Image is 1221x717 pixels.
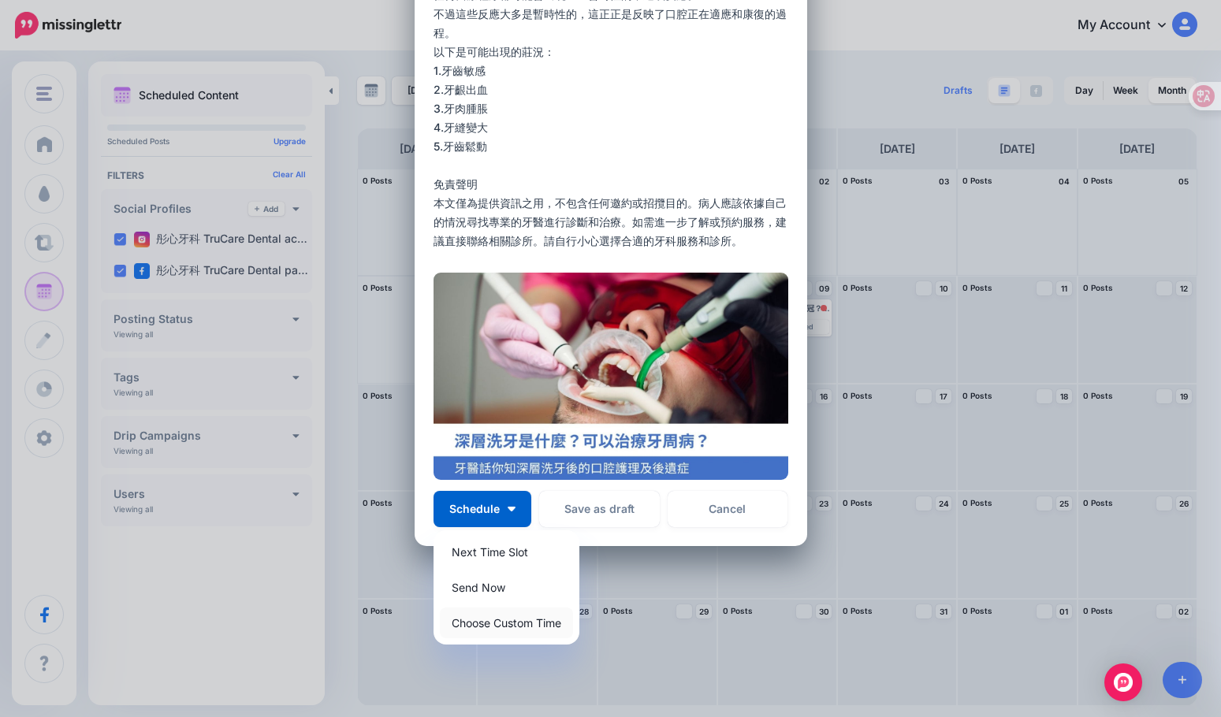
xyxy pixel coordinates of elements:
a: Next Time Slot [440,537,573,567]
button: Save as draft [539,491,660,527]
span: Schedule [449,503,500,515]
img: ADR3GFJGYBR76DBRB2QS9E7Q2GNN0V5W.jpg [434,273,788,480]
a: Send Now [440,572,573,603]
img: arrow-down-white.png [508,507,516,511]
div: Schedule [434,530,579,645]
div: Open Intercom Messenger [1104,663,1142,701]
a: Choose Custom Time [440,607,573,638]
button: Schedule [434,491,531,527]
a: Cancel [668,491,788,527]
